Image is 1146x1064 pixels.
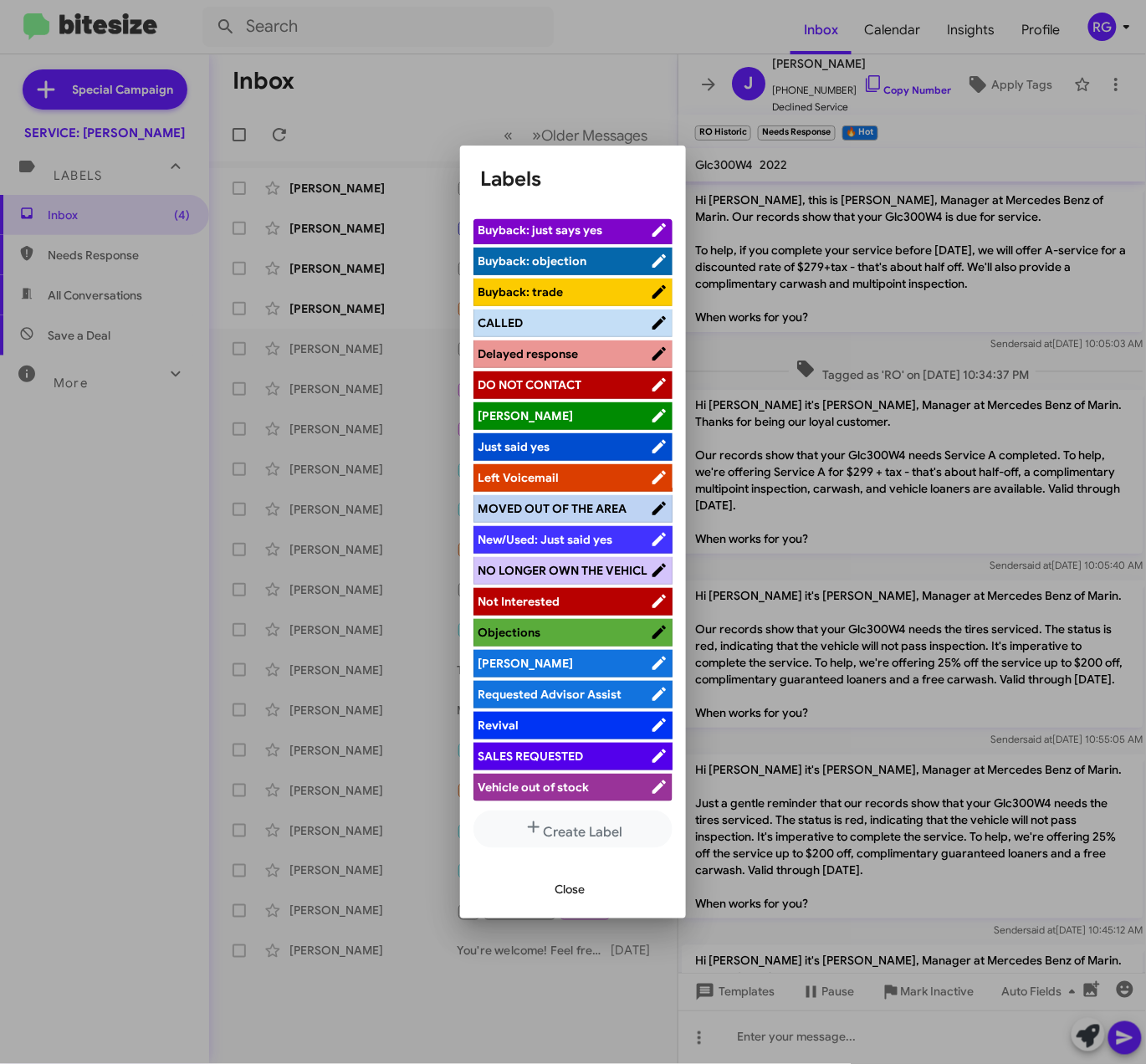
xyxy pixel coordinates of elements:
span: Buyback: objection [478,253,586,269]
span: Not Interested [478,594,560,609]
span: Delayed response [478,346,578,361]
span: Vehicle out of stock [478,780,589,795]
span: MOVED OUT OF THE AREA [478,501,627,516]
span: Revival [478,718,519,733]
span: Buyback: trade [478,284,563,299]
span: [PERSON_NAME] [478,408,573,423]
h1: Labels [480,166,666,192]
button: Create Label [473,811,673,848]
span: Left Voicemail [478,470,559,485]
span: Close [555,875,585,905]
span: Just said yes [478,439,550,454]
span: DO NOT CONTACT [478,377,581,392]
span: SALES REQUESTED [478,749,583,764]
span: Buyback: just says yes [478,223,602,238]
button: Close [541,875,598,905]
span: Requested Advisor Assist [478,687,622,702]
span: New/Used: Just said yes [478,532,612,547]
span: Objections [478,625,540,640]
span: CALLED [478,315,523,330]
span: NO LONGER OWN THE VEHICL [478,563,647,578]
span: [PERSON_NAME] [478,656,573,671]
